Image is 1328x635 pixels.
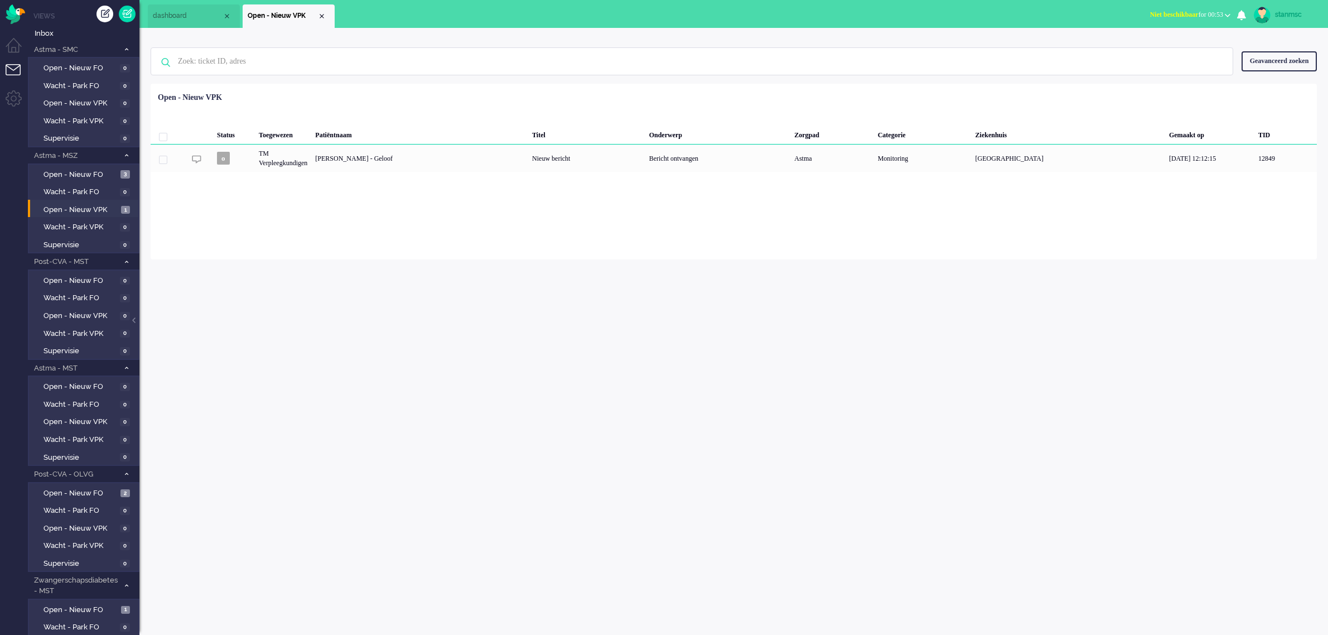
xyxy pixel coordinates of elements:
div: Ziekenhuis [972,122,1165,145]
div: 12849 [1254,145,1317,172]
span: 0 [120,241,130,249]
img: ic_chat_grey.svg [192,155,201,164]
div: Onderwerp [645,122,791,145]
span: 0 [120,436,130,444]
a: Open - Nieuw VPK 0 [32,522,138,534]
li: Views [33,11,139,21]
span: Open - Nieuw VPK [44,205,118,215]
div: TM Verpleegkundigen [255,145,311,172]
a: Wacht - Park VPK 0 [32,327,138,339]
span: Supervisie [44,453,117,463]
a: Supervisie 0 [32,132,138,144]
span: 0 [120,99,130,108]
span: 2 [120,489,130,498]
img: avatar [1254,7,1271,23]
img: flow_omnibird.svg [6,4,25,24]
div: Nieuw bericht [528,145,645,172]
span: 1 [121,206,130,214]
li: View [243,4,335,28]
span: Supervisie [44,133,117,144]
span: Open - Nieuw FO [44,276,117,286]
div: Titel [528,122,645,145]
div: Bericht ontvangen [645,145,791,172]
div: Categorie [874,122,972,145]
div: TID [1254,122,1317,145]
div: Creëer ticket [96,6,113,22]
span: 0 [120,623,130,632]
div: Patiëntnaam [311,122,528,145]
a: Open - Nieuw FO 0 [32,274,138,286]
a: Supervisie 0 [32,451,138,463]
div: Monitoring [874,145,972,172]
div: Astma [790,145,873,172]
input: Zoek: ticket ID, adres [170,48,1218,75]
span: Open - Nieuw VPK [44,311,117,321]
span: Open - Nieuw FO [44,382,117,392]
span: Astma - MSZ [32,151,119,161]
a: Quick Ticket [119,6,136,22]
span: Wacht - Park VPK [44,116,117,127]
span: 0 [120,542,130,550]
span: for 00:53 [1150,11,1223,18]
span: 0 [120,188,130,196]
button: Niet beschikbaarfor 00:53 [1143,7,1237,23]
span: Open - Nieuw FO [44,63,117,74]
a: Open - Nieuw VPK 0 [32,415,138,427]
span: 0 [120,82,130,90]
span: Wacht - Park FO [44,622,117,633]
img: ic-search-icon.svg [151,48,180,77]
div: Geavanceerd zoeken [1242,51,1317,71]
span: o [217,152,230,165]
li: Dashboard menu [6,38,31,63]
span: Supervisie [44,346,117,357]
div: [PERSON_NAME] - Geloof [311,145,528,172]
li: Niet beschikbaarfor 00:53 [1143,3,1237,28]
li: Dashboard [148,4,240,28]
span: Open - Nieuw FO [44,488,118,499]
a: Open - Nieuw VPK 0 [32,309,138,321]
div: Gemaakt op [1165,122,1254,145]
span: Supervisie [44,240,117,251]
span: Zwangerschapsdiabetes - MST [32,575,119,596]
div: stanmsc [1275,9,1317,20]
span: Astma - MST [32,363,119,374]
div: [GEOGRAPHIC_DATA] [972,145,1165,172]
a: Supervisie 0 [32,557,138,569]
span: 0 [120,507,130,515]
a: Open - Nieuw FO 3 [32,168,138,180]
li: Admin menu [6,90,31,116]
div: Close tab [223,12,231,21]
a: stanmsc [1252,7,1317,23]
div: Zorgpad [790,122,873,145]
a: Wacht - Park FO 0 [32,79,138,92]
div: Close tab [317,12,326,21]
span: Wacht - Park FO [44,293,117,304]
span: 0 [120,347,130,355]
span: 1 [121,606,130,614]
a: Supervisie 0 [32,344,138,357]
a: Wacht - Park VPK 0 [32,220,138,233]
span: Wacht - Park VPK [44,222,117,233]
a: Wacht - Park FO 0 [32,398,138,410]
span: 0 [120,223,130,232]
span: Wacht - Park FO [44,81,117,92]
a: Wacht - Park FO 0 [32,620,138,633]
span: 0 [120,383,130,391]
span: Open - Nieuw VPK [248,11,317,21]
span: Open - Nieuw VPK [44,523,117,534]
span: 0 [120,64,130,73]
span: 0 [120,277,130,285]
li: Tickets menu [6,64,31,89]
span: Open - Nieuw FO [44,170,118,180]
span: Open - Nieuw VPK [44,417,117,427]
span: Open - Nieuw FO [44,605,118,615]
a: Supervisie 0 [32,238,138,251]
a: Wacht - Park VPK 0 [32,114,138,127]
span: 0 [120,453,130,461]
span: Niet beschikbaar [1150,11,1199,18]
div: 12849 [151,145,1317,172]
span: Post-CVA - MST [32,257,119,267]
span: Supervisie [44,559,117,569]
span: 0 [120,525,130,533]
span: Astma - SMC [32,45,119,55]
